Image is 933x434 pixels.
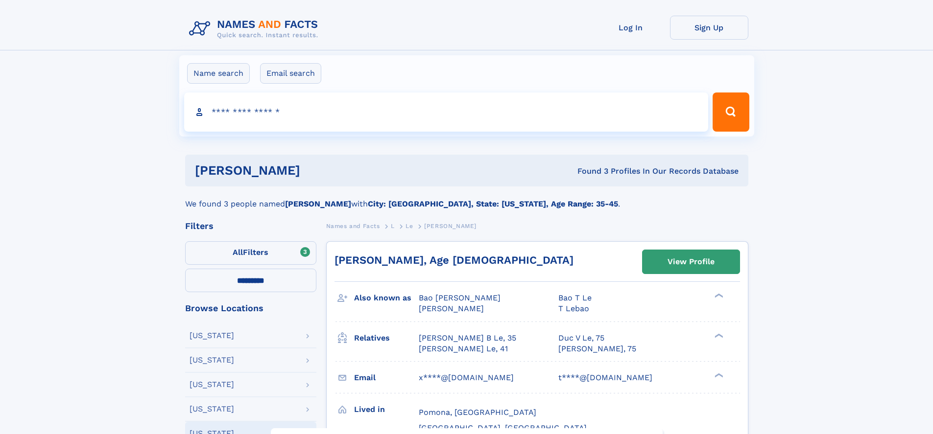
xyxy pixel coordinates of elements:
span: L [391,223,395,229]
a: Log In [592,16,670,40]
a: Sign Up [670,16,748,40]
b: [PERSON_NAME] [285,199,351,208]
div: View Profile [668,251,715,273]
a: [PERSON_NAME], 75 [558,343,636,354]
b: City: [GEOGRAPHIC_DATA], State: [US_STATE], Age Range: 35-45 [368,199,618,208]
input: search input [184,92,709,132]
span: Bao [PERSON_NAME] [419,293,501,302]
h3: Lived in [354,401,419,418]
div: ❯ [712,293,724,299]
div: ❯ [712,332,724,339]
div: ❯ [712,372,724,378]
span: [GEOGRAPHIC_DATA], [GEOGRAPHIC_DATA] [419,423,587,433]
span: Pomona, [GEOGRAPHIC_DATA] [419,408,536,417]
div: Found 3 Profiles In Our Records Database [439,166,739,177]
span: [PERSON_NAME] [419,304,484,313]
label: Filters [185,241,316,265]
div: [US_STATE] [190,405,234,413]
div: Browse Locations [185,304,316,313]
div: [US_STATE] [190,332,234,340]
a: L [391,220,395,232]
h1: [PERSON_NAME] [195,164,439,177]
label: Email search [260,63,321,84]
div: We found 3 people named with . [185,186,748,210]
span: T Lebao [558,304,589,313]
a: [PERSON_NAME] B Le, 35 [419,333,516,343]
a: [PERSON_NAME], Age [DEMOGRAPHIC_DATA] [335,254,574,266]
span: All [233,248,243,257]
span: Bao T Le [558,293,592,302]
a: Duc V Le, 75 [558,333,604,343]
a: Le [406,220,413,232]
div: [US_STATE] [190,356,234,364]
a: [PERSON_NAME] Le, 41 [419,343,508,354]
div: [US_STATE] [190,381,234,388]
label: Name search [187,63,250,84]
h3: Email [354,369,419,386]
img: Logo Names and Facts [185,16,326,42]
h3: Relatives [354,330,419,346]
div: Filters [185,222,316,230]
span: [PERSON_NAME] [424,223,477,229]
span: Le [406,223,413,229]
h3: Also known as [354,290,419,306]
a: Names and Facts [326,220,380,232]
a: View Profile [643,250,740,274]
button: Search Button [713,92,749,132]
